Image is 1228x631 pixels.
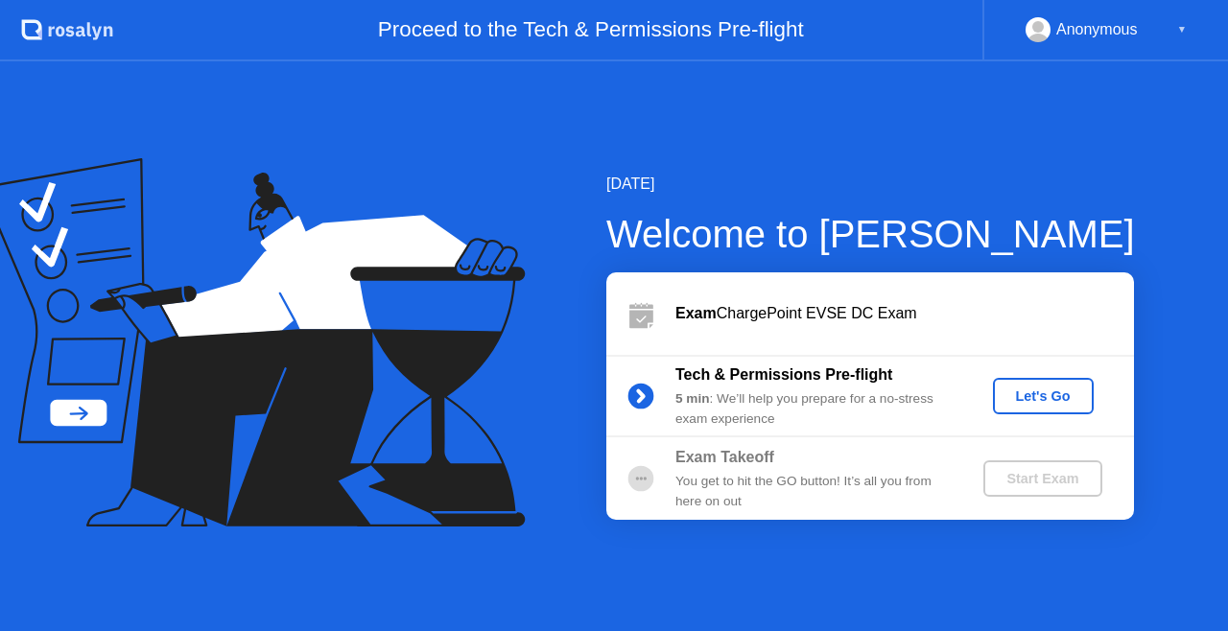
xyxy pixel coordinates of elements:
b: Exam Takeoff [675,449,774,465]
button: Start Exam [983,460,1101,497]
b: 5 min [675,391,710,406]
b: Tech & Permissions Pre-flight [675,366,892,383]
b: Exam [675,305,717,321]
div: ▼ [1177,17,1187,42]
div: Start Exam [991,471,1094,486]
div: ChargePoint EVSE DC Exam [675,302,1134,325]
div: Welcome to [PERSON_NAME] [606,205,1135,263]
div: You get to hit the GO button! It’s all you from here on out [675,472,952,511]
div: Anonymous [1056,17,1138,42]
button: Let's Go [993,378,1094,414]
div: : We’ll help you prepare for a no-stress exam experience [675,389,952,429]
div: [DATE] [606,173,1135,196]
div: Let's Go [1001,388,1086,404]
